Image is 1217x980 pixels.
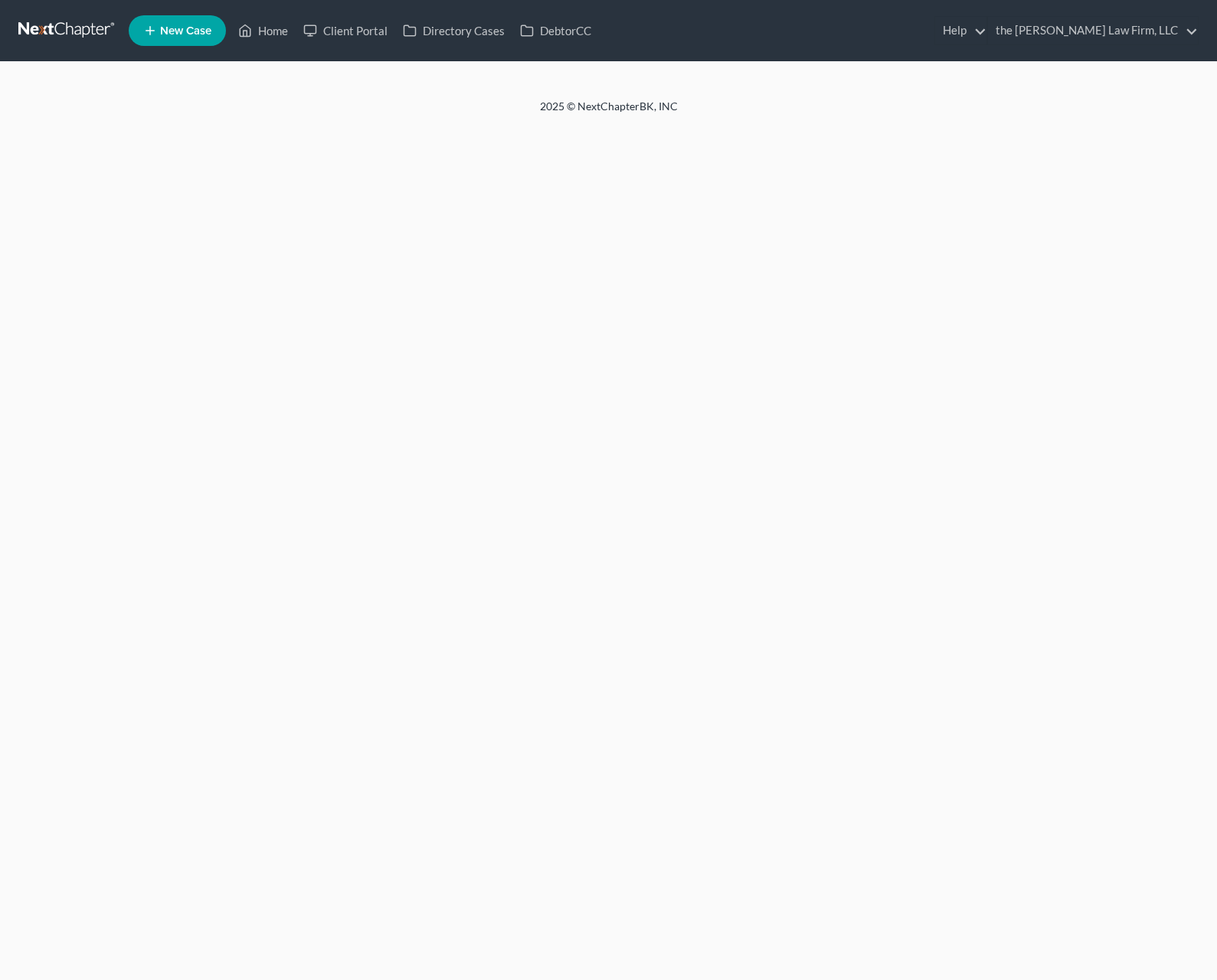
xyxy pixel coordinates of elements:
new-legal-case-button: New Case [129,15,226,46]
div: 2025 © NextChapterBK, INC [172,99,1045,126]
a: Directory Cases [395,17,512,44]
a: Help [935,17,986,44]
a: the [PERSON_NAME] Law Firm, LLC [988,17,1198,44]
a: DebtorCC [512,17,599,44]
a: Home [231,17,296,44]
a: Client Portal [296,17,395,44]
